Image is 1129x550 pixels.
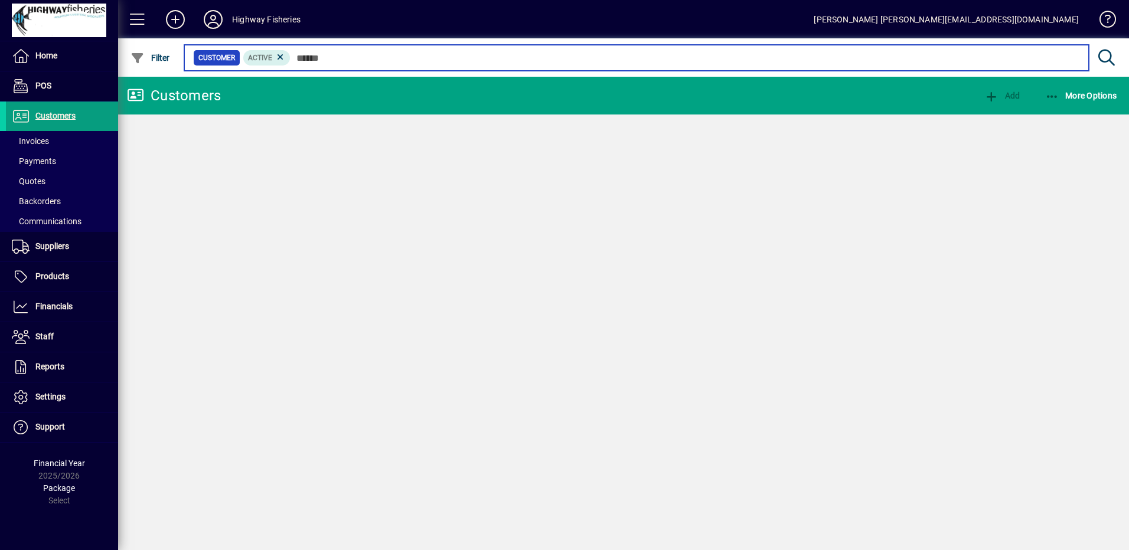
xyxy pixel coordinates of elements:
span: Communications [12,217,81,226]
div: [PERSON_NAME] [PERSON_NAME][EMAIL_ADDRESS][DOMAIN_NAME] [814,10,1079,29]
a: Quotes [6,171,118,191]
a: Communications [6,211,118,231]
a: Backorders [6,191,118,211]
span: Package [43,483,75,493]
span: Reports [35,362,64,371]
a: Knowledge Base [1091,2,1114,41]
a: Settings [6,382,118,412]
span: Filter [130,53,170,63]
a: Support [6,413,118,442]
span: Active [248,54,272,62]
div: Highway Fisheries [232,10,301,29]
button: More Options [1042,85,1120,106]
span: Support [35,422,65,431]
span: Financial Year [34,459,85,468]
button: Add [156,9,194,30]
span: Staff [35,332,54,341]
button: Profile [194,9,232,30]
div: Customers [127,86,221,105]
a: Reports [6,352,118,382]
span: Products [35,271,69,281]
a: Suppliers [6,232,118,261]
a: POS [6,71,118,101]
span: Backorders [12,197,61,206]
button: Add [981,85,1023,106]
span: More Options [1045,91,1117,100]
a: Payments [6,151,118,171]
span: Customers [35,111,76,120]
button: Filter [128,47,173,68]
a: Financials [6,292,118,322]
span: Invoices [12,136,49,146]
span: Settings [35,392,66,401]
span: Quotes [12,176,45,186]
span: Payments [12,156,56,166]
span: POS [35,81,51,90]
span: Home [35,51,57,60]
a: Home [6,41,118,71]
span: Suppliers [35,241,69,251]
span: Financials [35,302,73,311]
a: Products [6,262,118,292]
a: Invoices [6,131,118,151]
mat-chip: Activation Status: Active [243,50,291,66]
a: Staff [6,322,118,352]
span: Add [984,91,1020,100]
span: Customer [198,52,235,64]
